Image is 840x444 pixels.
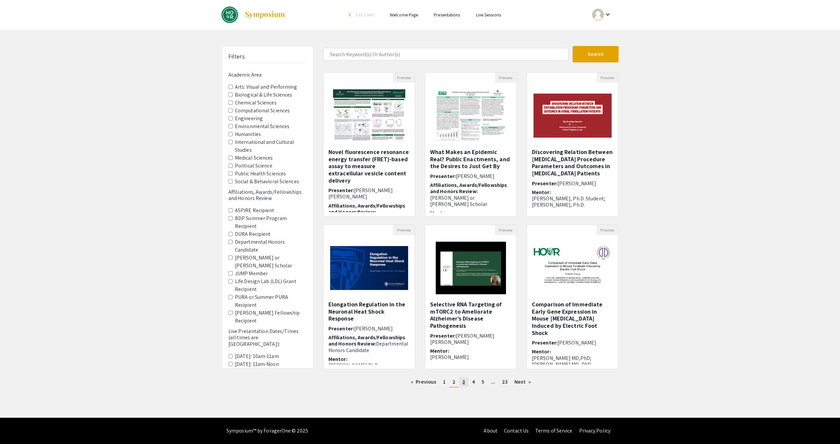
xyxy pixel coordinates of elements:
ul: Pagination [323,377,619,388]
span: 4 [472,378,475,385]
button: Preview [495,73,516,83]
label: Public Health Sciences [235,170,286,178]
span: ... [491,378,495,385]
label: [PERSON_NAME] Fellowship Recipient [235,309,306,325]
label: Computational Sciences [235,107,290,115]
img: Symposium by ForagerOne [244,11,285,19]
a: Previous page [408,377,439,387]
label: ASPIRE Recipient [235,207,274,214]
button: Preview [393,225,415,235]
h5: Elongation Regulation in the Neuronal Heat Shock Response [328,301,410,322]
span: [PERSON_NAME] [456,173,494,180]
span: 5 [482,378,484,385]
label: Political Science [235,162,272,170]
span: 2 [452,378,455,385]
mat-icon: Expand account dropdown [604,11,612,18]
h6: Presenter: [328,325,410,332]
button: Expand account dropdown [585,7,619,22]
span: 3 [462,378,465,385]
div: Symposium™ by ForagerOne © 2025 [226,418,308,444]
h5: Comparison of Immediate Early Gene Expression in Mouse [MEDICAL_DATA] Induced by Electric Foot Shock [532,301,613,336]
span: 1 [443,378,446,385]
a: DREAMS Spring 2025 [221,7,285,23]
label: Medical Sciences [235,154,273,162]
button: Preview [597,73,618,83]
img: <p><strong style="background-color: transparent; color: rgb(0, 0, 0);">Selective RNA Targeting of... [429,235,512,301]
label: International and Cultural Studies [235,138,306,154]
label: PURA or Summer PURA Recipient [235,293,306,309]
span: Affiliations, Awards/Fellowships and Honors Review: [430,182,507,195]
label: Arts: Visual and Performing [235,83,297,91]
label: Environmental Sciences [235,122,289,130]
img: <p><span style="background-color: transparent; color: rgb(0, 0, 0);">Elongation Regulation in the... [324,239,415,297]
a: About [484,427,497,434]
p: [PERSON_NAME] [430,354,512,360]
label: DURA Recipient [235,230,270,238]
h6: Academic Area [228,72,306,78]
a: Presentations [434,12,460,18]
a: Contact Us [504,427,529,434]
button: Preview [495,225,516,235]
h5: Selective RNA Targeting of mTORC2 to Ameliorate Alzheimer’s Disease Pathogenesis [430,301,512,329]
span: [PERSON_NAME] [354,325,393,332]
span: Affiliations, Awards/Fellowships and Honors Review: [328,202,405,215]
h5: What Makes an Epidemic Real? Public Enactments, and the Desires to Just Get By [430,148,512,170]
span: [PERSON_NAME] [557,180,596,187]
div: Open Presentation <p>Novel fluorescence resonance energy transfer (FRET)-based assay to measure e... [323,72,415,217]
a: Terms of Service [535,427,573,434]
label: [DATE]: 11am-Noon [235,360,279,368]
span: Mentor: [328,356,347,363]
span: Mentor: [532,348,551,355]
div: Open Presentation <p><span style="background-color: transparent; color: rgb(0, 0, 0);">Elongation... [323,225,415,369]
label: Life Design Lab (LDL) Grant Recipient [235,277,306,293]
span: [PERSON_NAME] [557,339,596,346]
img: <p><span style="color: black;">Comparison of Immediate Early Gene Expression in Mouse Forebrain I... [527,239,618,297]
span: 23 [502,378,508,385]
label: Humanities [235,130,261,138]
h5: Discovering Relation Between [MEDICAL_DATA] Procedure Parameters and Outcomes in [MEDICAL_DATA] P... [532,148,613,177]
h6: Presenter: [532,180,613,187]
span: Exit Event [356,12,374,18]
iframe: Chat [5,414,28,439]
h6: Affiliations, Awards/Fellowships and Honors Review [228,189,306,201]
span: Departmental Honors Candidate [328,340,408,353]
span: Mentor: [430,347,449,354]
label: Chemical Sciences [235,99,277,107]
label: Social & Behavioral Sciences [235,178,299,186]
div: Open Presentation <p><strong style="background-color: transparent; color: rgb(0, 0, 0);">Selectiv... [425,225,517,369]
input: Search Keyword(s) Or Author(s) [323,48,569,60]
span: [PERSON_NAME] [PERSON_NAME] [328,187,393,200]
span: [PERSON_NAME] or [PERSON_NAME] Scholar [430,194,487,208]
div: Open Presentation <p><span style="color: rgb(68, 68, 68);">What Makes an Epidemic Real? Public En... [425,72,517,217]
button: Search [573,46,619,62]
label: Departmental Honors Candidate [235,238,306,254]
a: Live Sessions [476,12,501,18]
label: JUMP Member [235,270,268,277]
a: Privacy Policy [579,427,610,434]
button: Preview [597,225,618,235]
h5: Filters [228,53,245,60]
h6: Presenter: [328,187,410,200]
button: Preview [393,73,415,83]
label: [PERSON_NAME] or [PERSON_NAME] Scholar [235,254,306,270]
h6: Presenter: [430,333,512,345]
label: BDP Summer Program Recipient [235,214,306,230]
label: Biological & Life Sciences [235,91,292,99]
img: <p>Discovering Relation Between Cryoablation Procedure Parameters and Outcomes in Atrial Fibrilla... [527,87,618,144]
div: arrow_back_ios [349,13,353,17]
p: [PERSON_NAME] MD,PhD; [PERSON_NAME] MD, PhD [532,355,613,367]
span: Affiliations, Awards/Fellowships and Honors Review: [328,334,405,347]
p: [PERSON_NAME], Ph.D. Student; [PERSON_NAME], Ph.D. [532,195,613,208]
span: Mentor: [430,210,449,216]
label: Engineering [235,115,263,122]
div: Open Presentation <p><span style="color: black;">Comparison of Immediate Early Gene Expression in... [527,225,619,369]
h5: Novel fluorescence resonance energy transfer (FRET)-based assay to measure extracellular vesicle ... [328,148,410,184]
label: [DATE]: 1pm-2pm [235,368,275,376]
img: DREAMS Spring 2025 [221,7,238,23]
p: [PERSON_NAME] PhD [328,362,410,368]
img: <p>Novel fluorescence resonance energy transfer (FRET)-based assay to measure extracellular vesic... [326,83,411,148]
span: Mentor: [532,189,551,196]
h6: Live Presentation Dates/Times (all times are [GEOGRAPHIC_DATA]): [228,328,306,347]
h6: Presenter: [430,173,512,179]
label: [DATE]: 10am-11am [235,352,279,360]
